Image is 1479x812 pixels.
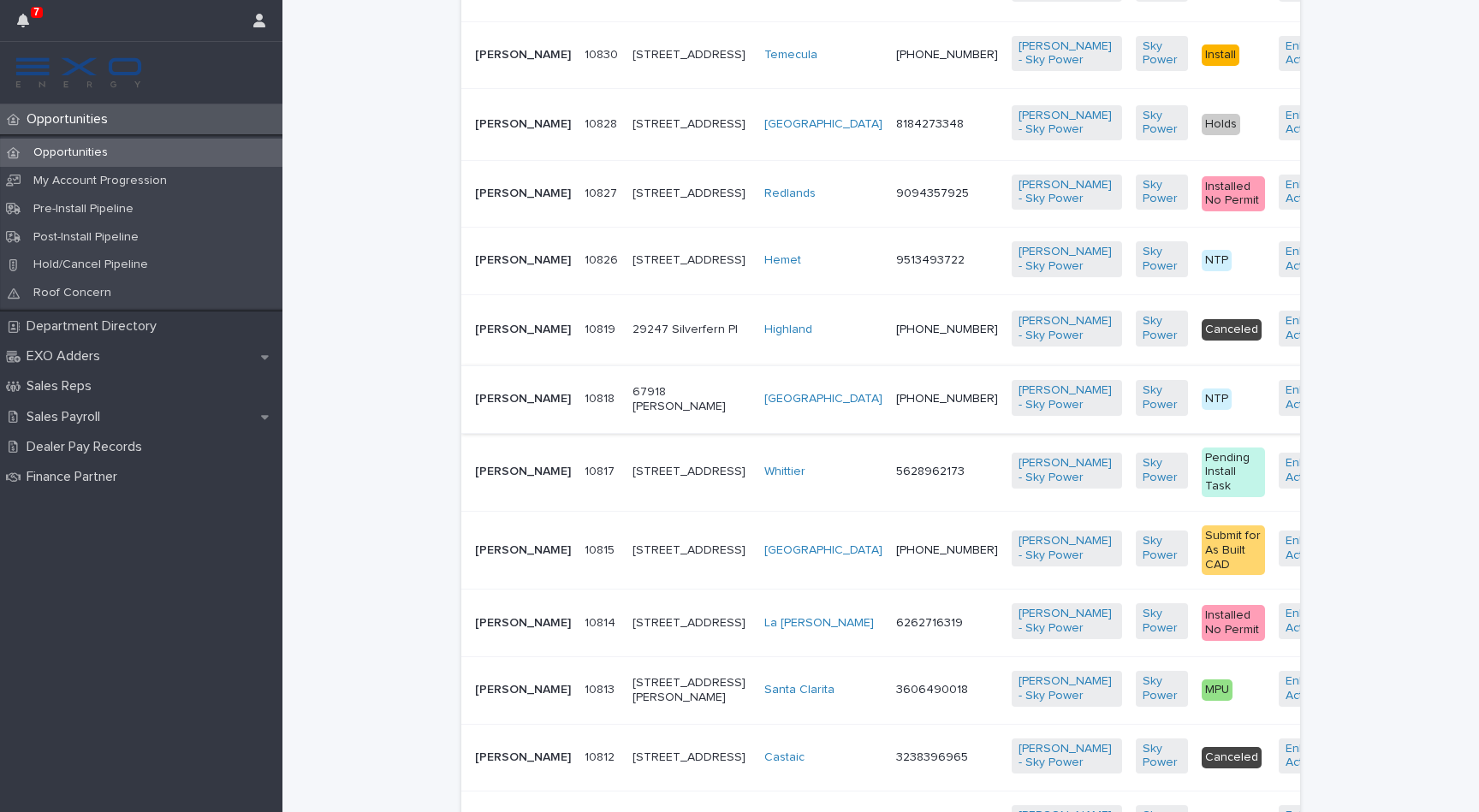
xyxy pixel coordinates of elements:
a: Sky Power [1143,39,1181,68]
a: Sky Power [1143,742,1181,771]
p: [PERSON_NAME] [475,253,571,268]
p: [STREET_ADDRESS] [633,616,751,631]
p: Sales Payroll [20,409,114,425]
a: 8184273348 [896,118,964,130]
a: EnFin - Active [1286,178,1344,207]
p: [PERSON_NAME] [475,187,571,201]
p: [PERSON_NAME] [475,48,571,62]
p: [PERSON_NAME] [475,543,571,558]
a: [PERSON_NAME] - Sky Power [1019,742,1115,771]
p: 29247 Silverfern Pl [633,323,751,337]
p: [PERSON_NAME] [475,616,571,631]
div: Submit for As Built CAD [1202,525,1265,575]
p: EXO Adders [20,348,114,365]
a: 3606490018 [896,684,968,696]
a: Santa Clarita [764,683,835,697]
a: [PERSON_NAME] - Sky Power [1019,534,1115,563]
a: [PERSON_NAME] - Sky Power [1019,383,1115,412]
div: MPU [1202,679,1232,701]
div: Holds [1202,114,1240,135]
a: [PHONE_NUMBER] [896,393,998,405]
a: Whittier [764,465,805,479]
a: EnFin - Active [1286,456,1344,485]
a: [PERSON_NAME] - Sky Power [1019,674,1115,703]
a: Sky Power [1143,534,1181,563]
a: EnFin - Active [1286,534,1344,563]
p: [STREET_ADDRESS] [633,117,751,132]
a: [PHONE_NUMBER] [896,323,998,335]
div: NTP [1202,250,1232,271]
a: [GEOGRAPHIC_DATA] [764,392,882,406]
a: EnFin - Active [1286,314,1344,343]
p: Roof Concern [20,286,125,300]
p: 10817 [585,461,618,479]
p: 67918 [PERSON_NAME] [633,385,751,414]
a: EnFin - Active [1286,742,1344,771]
p: 10819 [585,319,619,337]
p: My Account Progression [20,174,181,188]
div: Canceled [1202,747,1262,768]
img: FKS5r6ZBThi8E5hshIGi [14,56,144,90]
p: 10818 [585,388,618,406]
p: Department Directory [20,318,170,335]
p: [STREET_ADDRESS] [633,253,751,268]
a: Sky Power [1143,674,1181,703]
div: NTP [1202,388,1232,410]
a: [PERSON_NAME] - Sky Power [1019,109,1115,138]
a: Sky Power [1143,109,1181,138]
a: 9094357925 [896,187,969,199]
p: 10812 [585,747,618,765]
a: EnFin - Active [1286,674,1344,703]
a: Sky Power [1143,314,1181,343]
a: 9513493722 [896,254,965,266]
div: Canceled [1202,319,1262,341]
p: [STREET_ADDRESS] [633,750,751,765]
p: [STREET_ADDRESS] [633,48,751,62]
p: 10815 [585,540,618,558]
p: Hold/Cancel Pipeline [20,258,162,272]
a: [PERSON_NAME] - Sky Power [1019,178,1115,207]
a: [PHONE_NUMBER] [896,49,998,61]
p: 10813 [585,679,618,697]
a: Sky Power [1143,245,1181,274]
a: 6262716319 [896,617,963,629]
p: Opportunities [20,145,122,160]
a: [PERSON_NAME] - Sky Power [1019,607,1115,636]
p: Dealer Pay Records [20,439,156,455]
p: 7 [33,6,39,18]
div: 7 [17,10,39,41]
p: [PERSON_NAME] [475,117,571,132]
a: [PERSON_NAME] - Sky Power [1019,314,1115,343]
a: EnFin - Active [1286,109,1344,138]
p: Pre-Install Pipeline [20,202,147,216]
p: [PERSON_NAME] [475,750,571,765]
p: [PERSON_NAME] [475,392,571,406]
p: 10814 [585,613,619,631]
p: Opportunities [20,111,122,127]
a: Sky Power [1143,456,1181,485]
a: Sky Power [1143,383,1181,412]
a: EnFin - Active [1286,39,1344,68]
a: La [PERSON_NAME] [764,616,874,631]
div: Installed No Permit [1202,176,1265,212]
a: [PERSON_NAME] - Sky Power [1019,456,1115,485]
a: EnFin - Active [1286,245,1344,274]
div: Installed No Permit [1202,605,1265,641]
a: [GEOGRAPHIC_DATA] [764,117,882,132]
a: Temecula [764,48,817,62]
a: Sky Power [1143,178,1181,207]
a: EnFin - Active [1286,607,1344,636]
a: 5628962173 [896,465,965,477]
a: Sky Power [1143,607,1181,636]
div: Install [1202,44,1239,66]
p: 10826 [585,250,621,268]
a: Redlands [764,187,816,201]
a: Castaic [764,750,805,765]
p: [STREET_ADDRESS][PERSON_NAME] [633,676,751,705]
a: [PERSON_NAME] - Sky Power [1019,39,1115,68]
a: [GEOGRAPHIC_DATA] [764,543,882,558]
p: Sales Reps [20,378,105,394]
p: Finance Partner [20,469,131,485]
a: [PERSON_NAME] - Sky Power [1019,245,1115,274]
p: [STREET_ADDRESS] [633,187,751,201]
